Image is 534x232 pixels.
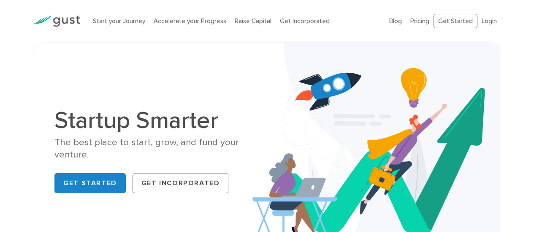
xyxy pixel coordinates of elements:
a: Accelerate your Progress [154,17,226,25]
a: Get Incorporated [280,17,330,25]
a: Blog [389,17,402,25]
a: Login [482,17,497,25]
img: Gust Logo [33,16,80,27]
a: Raise Capital [235,17,271,25]
a: Start your Journey [93,17,145,25]
a: Pricing [410,17,429,25]
div: The best place to start, grow, and fund your venture. [54,136,260,161]
a: Get Incorporated [133,173,229,193]
a: Get Started [54,173,126,193]
h1: Startup Smarter [54,109,260,132]
a: Get Started [434,14,477,29]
